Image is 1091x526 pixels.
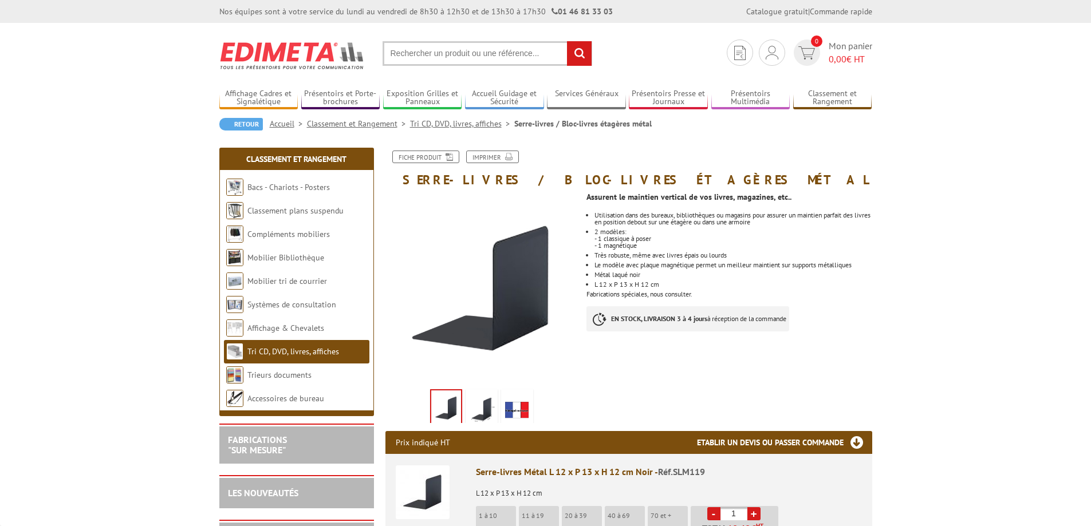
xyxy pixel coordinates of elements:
[226,343,243,360] img: Tri CD, DVD, livres, affiches
[658,466,705,477] span: Réf.SLM119
[594,228,872,235] p: 2 modèles:
[829,53,846,65] span: 0,00
[594,242,872,249] p: - 1 magnétique
[270,118,307,129] a: Accueil
[746,6,872,17] div: |
[431,390,461,426] img: slm119.jpg
[829,53,872,66] span: € HT
[747,507,761,520] a: +
[791,39,872,66] a: devis rapide 0 Mon panier 0,00€ HT
[586,306,789,331] p: à réception de la commande
[503,391,531,427] img: edimeta_produit_fabrique_en_france.jpg
[811,35,822,47] span: 0
[228,434,287,456] a: FABRICATIONS"Sur Mesure"
[547,89,626,108] a: Services Généraux
[247,276,327,286] a: Mobilier tri de courrier
[226,179,243,196] img: Bacs - Chariots - Posters
[385,192,578,385] img: slm119.jpg
[479,512,516,520] p: 1 à 10
[383,89,462,108] a: Exposition Grilles et Panneaux
[829,39,872,66] span: Mon panier
[594,281,872,288] li: L 12 x P 13 x H 12 cm
[226,249,243,266] img: Mobilier Bibliothèque
[466,151,519,163] a: Imprimer
[228,487,298,499] a: LES NOUVEAUTÉS
[793,89,872,108] a: Classement et Rangement
[383,41,592,66] input: Rechercher un produit ou une référence...
[810,6,872,17] a: Commande rapide
[247,205,344,216] a: Classement plans suspendu
[629,89,708,108] a: Présentoirs Presse et Journaux
[396,465,450,519] img: Serre-livres Métal L 12 x P 13 x H 12 cm Noir
[611,314,707,323] strong: EN STOCK, LIVRAISON 3 à 4 jours
[396,431,450,454] p: Prix indiqué HT
[552,6,613,17] strong: 01 46 81 33 03
[226,226,243,243] img: Compléments mobiliers
[594,271,872,278] p: Métal laqué noir
[219,118,263,130] a: Retour
[514,118,652,129] li: Serre-livres / Bloc-livres étagères métal
[247,229,330,239] a: Compléments mobiliers
[522,512,559,520] p: 11 à 19
[247,299,336,310] a: Systèmes de consultation
[465,89,544,108] a: Accueil Guidage et Sécurité
[476,481,862,497] p: L 12 x P 13 x H 12 cm
[798,46,815,60] img: devis rapide
[711,89,790,108] a: Présentoirs Multimédia
[247,323,324,333] a: Affichage & Chevalets
[226,366,243,383] img: Trieurs documents
[476,465,862,478] div: Serre-livres Métal L 12 x P 13 x H 12 cm Noir -
[219,89,298,108] a: Affichage Cadres et Signalétique
[247,393,324,404] a: Accessoires de bureau
[226,319,243,337] img: Affichage & Chevalets
[594,235,872,242] p: - 1 classique à poser
[246,154,346,164] a: Classement et Rangement
[651,512,688,520] p: 70 et +
[567,41,592,66] input: rechercher
[410,118,514,129] a: Tri CD, DVD, livres, affiches
[746,6,808,17] a: Catalogue gratuit
[392,151,459,163] a: Fiche produit
[226,390,243,407] img: Accessoires de bureau
[307,118,410,129] a: Classement et Rangement
[565,512,602,520] p: 20 à 39
[219,34,365,77] img: Edimeta
[594,212,872,226] li: Utilisation dans des bureaux, bibliothèques ou magasins pour assurer un maintien parfait des livr...
[247,252,324,263] a: Mobilier Bibliothèque
[594,252,872,259] li: Très robuste, même avec livres épais ou lourds
[766,46,778,60] img: devis rapide
[586,187,880,343] div: Fabrications spéciales, nous consulter.
[247,346,339,357] a: Tri CD, DVD, livres, affiches
[608,512,645,520] p: 40 à 69
[226,202,243,219] img: Classement plans suspendu
[247,370,312,380] a: Trieurs documents
[468,391,495,427] img: slm119_dimensions.jpg
[586,192,791,202] strong: Assurent le maintien vertical de vos livres, magazines, etc..
[226,296,243,313] img: Systèmes de consultation
[219,6,613,17] div: Nos équipes sont à votre service du lundi au vendredi de 8h30 à 12h30 et de 13h30 à 17h30
[226,272,243,290] img: Mobilier tri de courrier
[594,262,872,268] li: Le modèle avec plaque magnétique permet un meilleur maintient sur supports métalliques
[247,182,330,192] a: Bacs - Chariots - Posters
[301,89,380,108] a: Présentoirs et Porte-brochures
[734,46,746,60] img: devis rapide
[707,507,720,520] a: -
[697,431,872,454] h3: Etablir un devis ou passer commande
